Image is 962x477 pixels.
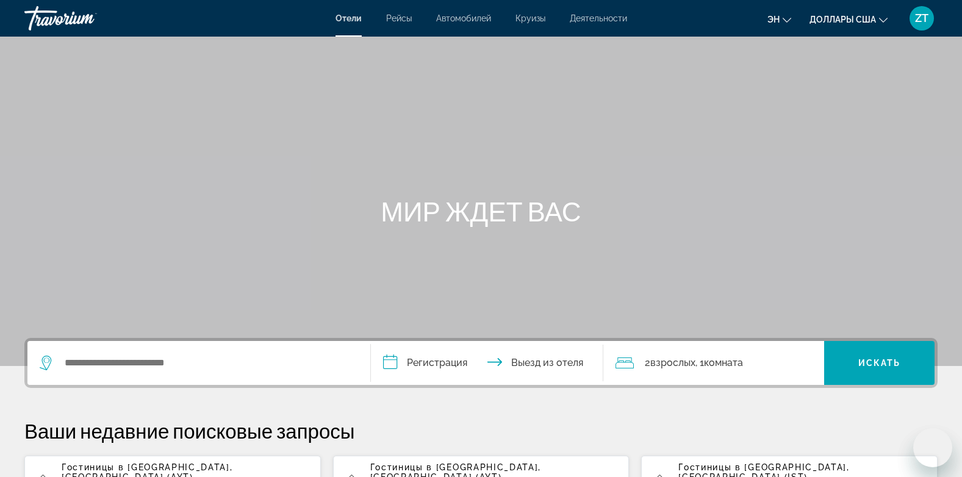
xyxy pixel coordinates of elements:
[570,13,627,23] a: Деятельности
[915,12,928,24] span: ZT
[906,5,938,31] button: Пользовательское меню
[858,358,901,368] span: Искать
[24,2,146,34] a: Травориум
[386,13,412,23] a: Рейсы
[436,13,491,23] a: Автомобилей
[695,357,704,368] font: , 1
[767,15,780,24] span: эн
[704,357,743,368] span: Комната
[24,418,938,443] p: Ваши недавние поисковые запросы
[336,13,362,23] a: Отели
[371,341,604,385] button: Даты заезда и выезда
[515,13,545,23] a: Круизы
[824,341,935,385] button: Искать
[253,195,710,227] h1: МИР ЖДЕТ ВАС
[809,10,888,28] button: Изменить валюту
[603,341,824,385] button: Путешественники: 2 взрослых, 0 детей
[678,462,847,472] span: Гостиницы в [GEOGRAPHIC_DATA]
[913,428,952,467] iframe: Кнопка запуска окна обмена сообщениями
[27,341,935,385] div: Виджет поиска
[809,15,876,24] span: Доллары США
[767,10,791,28] button: Изменение языка
[62,462,230,472] span: Гостиницы в [GEOGRAPHIC_DATA]
[370,462,539,472] span: Гостиницы в [GEOGRAPHIC_DATA]
[645,357,650,368] font: 2
[650,357,695,368] span: Взрослых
